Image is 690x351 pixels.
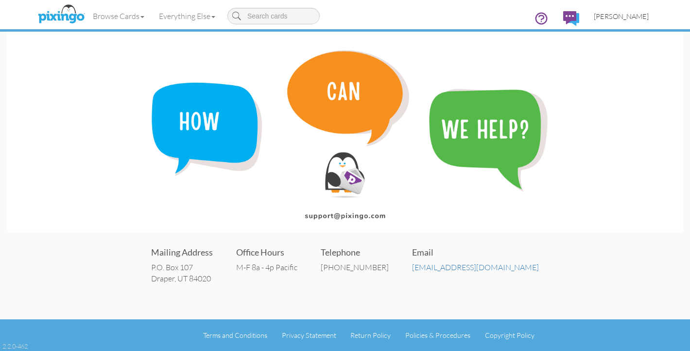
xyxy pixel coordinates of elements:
img: comments.svg [563,11,579,26]
a: Browse Cards [86,4,152,28]
a: Policies & Procedures [405,331,470,339]
a: [PERSON_NAME] [586,4,656,29]
div: 2.2.0-462 [2,342,28,351]
a: Terms and Conditions [203,331,267,339]
h4: Office Hours [236,248,297,258]
a: [EMAIL_ADDRESS][DOMAIN_NAME] [412,262,539,272]
h4: Email [412,248,539,258]
a: Everything Else [152,4,223,28]
input: Search cards [227,8,320,24]
h4: Telephone [321,248,389,258]
h4: Mailing Address [151,248,213,258]
div: [PHONE_NUMBER] [321,262,389,273]
img: pixingo logo [35,2,87,27]
a: Copyright Policy [485,331,535,339]
div: M-F 8a - 4p Pacific [236,262,297,273]
span: [PERSON_NAME] [594,12,649,20]
img: contact-banner.png [7,32,683,233]
a: Return Policy [350,331,391,339]
address: P.O. Box 107 Draper, UT 84020 [151,262,213,284]
a: Privacy Statement [282,331,336,339]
